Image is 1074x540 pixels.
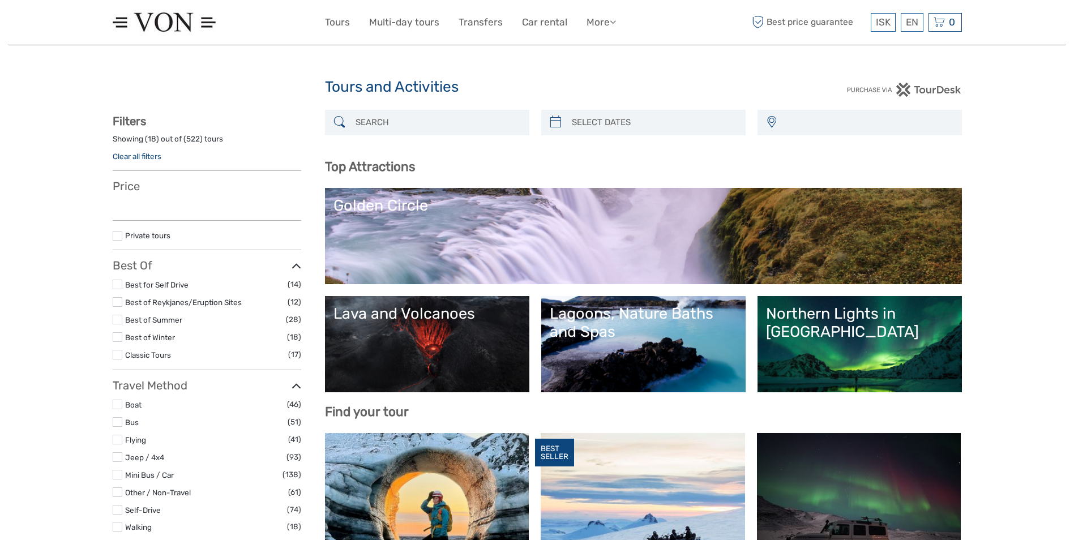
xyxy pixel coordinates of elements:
[351,113,524,132] input: SEARCH
[186,134,200,144] label: 522
[125,400,142,409] a: Boat
[325,159,415,174] b: Top Attractions
[876,16,891,28] span: ISK
[567,113,740,132] input: SELECT DATES
[113,379,301,392] h3: Travel Method
[288,348,301,361] span: (17)
[125,470,174,479] a: Mini Bus / Car
[125,298,242,307] a: Best of Reykjanes/Eruption Sites
[550,305,737,341] div: Lagoons, Nature Baths and Spas
[333,305,521,323] div: Lava and Volcanoes
[148,134,156,144] label: 18
[766,305,953,341] div: Northern Lights in [GEOGRAPHIC_DATA]
[113,179,301,193] h3: Price
[125,435,146,444] a: Flying
[459,14,503,31] a: Transfers
[766,305,953,384] a: Northern Lights in [GEOGRAPHIC_DATA]
[947,16,957,28] span: 0
[333,196,953,215] div: Golden Circle
[535,439,574,467] div: BEST SELLER
[369,14,439,31] a: Multi-day tours
[286,313,301,326] span: (28)
[125,350,171,359] a: Classic Tours
[113,134,301,151] div: Showing ( ) out of ( ) tours
[125,280,189,289] a: Best for Self Drive
[325,78,750,96] h1: Tours and Activities
[286,451,301,464] span: (93)
[125,315,182,324] a: Best of Summer
[125,418,139,427] a: Bus
[113,152,161,161] a: Clear all filters
[587,14,616,31] a: More
[288,433,301,446] span: (41)
[125,505,161,515] a: Self-Drive
[287,503,301,516] span: (74)
[288,415,301,428] span: (51)
[522,14,567,31] a: Car rental
[333,196,953,276] a: Golden Circle
[846,83,961,97] img: PurchaseViaTourDesk.png
[288,278,301,291] span: (14)
[125,453,164,462] a: Jeep / 4x4
[325,14,350,31] a: Tours
[287,520,301,533] span: (18)
[125,522,152,532] a: Walking
[287,398,301,411] span: (46)
[333,305,521,384] a: Lava and Volcanoes
[550,305,737,384] a: Lagoons, Nature Baths and Spas
[901,13,923,32] div: EN
[113,8,216,36] img: 1574-8e98ae90-1d34-46d6-9ccb-78f4724058c1_logo_small.jpg
[283,468,301,481] span: (138)
[125,333,175,342] a: Best of Winter
[113,259,301,272] h3: Best Of
[288,295,301,308] span: (12)
[750,13,868,32] span: Best price guarantee
[288,486,301,499] span: (61)
[113,114,146,128] strong: Filters
[125,231,170,240] a: Private tours
[287,331,301,344] span: (18)
[325,404,409,419] b: Find your tour
[125,488,191,497] a: Other / Non-Travel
